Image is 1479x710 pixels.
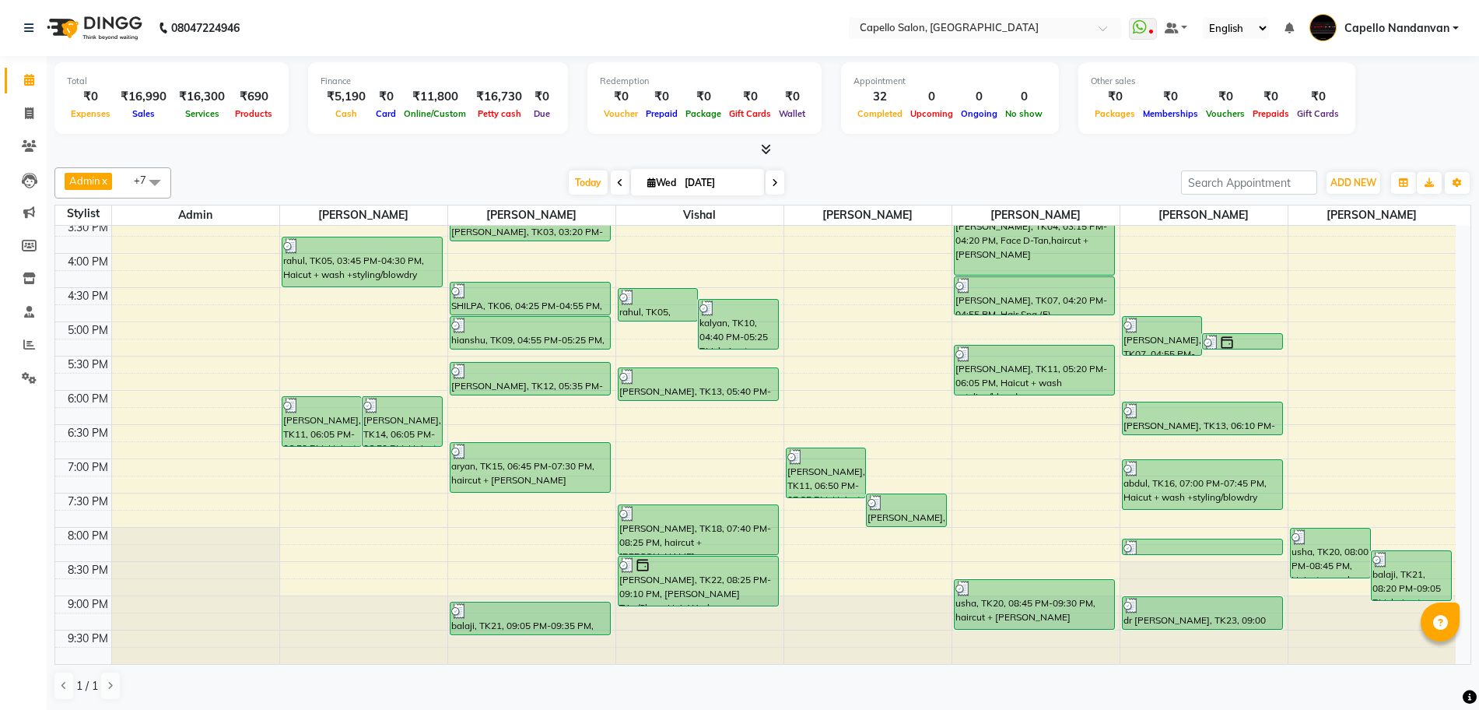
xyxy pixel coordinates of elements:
[1181,170,1317,195] input: Search Appointment
[1139,108,1202,119] span: Memberships
[1123,402,1283,434] div: [PERSON_NAME], TK13, 06:10 PM-06:40 PM, HAIRCUT (F)
[231,88,276,106] div: ₹690
[957,108,1001,119] span: Ongoing
[173,88,231,106] div: ₹16,300
[619,505,779,554] div: [PERSON_NAME], TK18, 07:40 PM-08:25 PM, haircut + [PERSON_NAME]
[65,459,111,476] div: 7:00 PM
[643,177,680,188] span: Wed
[569,170,608,195] span: Today
[1293,108,1343,119] span: Gift Cards
[65,254,111,270] div: 4:00 PM
[1001,108,1046,119] span: No show
[450,317,611,349] div: hianshu, TK09, 04:55 PM-05:25 PM, HAIRCUT (F)
[682,88,725,106] div: ₹0
[955,203,1115,275] div: [PERSON_NAME], TK04, 03:15 PM-04:20 PM, Face D-Tan,haircut + [PERSON_NAME]
[955,346,1115,395] div: [PERSON_NAME], TK11, 05:20 PM-06:05 PM, Haicut + wash +styling/blowdry
[65,357,111,373] div: 5:30 PM
[100,174,107,187] a: x
[1372,551,1451,600] div: balaji, TK21, 08:20 PM-09:05 PM, haircut + [PERSON_NAME]
[448,206,615,225] span: [PERSON_NAME]
[853,108,906,119] span: Completed
[906,108,957,119] span: Upcoming
[128,108,159,119] span: Sales
[331,108,361,119] span: Cash
[363,397,442,446] div: [PERSON_NAME], TK14, 06:05 PM-06:50 PM, Haicut + wash +styling/blowdry
[280,206,447,225] span: [PERSON_NAME]
[528,88,556,106] div: ₹0
[1091,75,1343,88] div: Other sales
[40,6,146,50] img: logo
[65,528,111,544] div: 8:00 PM
[530,108,554,119] span: Due
[450,363,611,395] div: [PERSON_NAME], TK12, 05:35 PM-06:05 PM, haircut (M)
[1123,460,1283,509] div: abdul, TK16, 07:00 PM-07:45 PM, Haicut + wash +styling/blowdry
[400,88,470,106] div: ₹11,800
[955,277,1115,315] div: [PERSON_NAME], TK07, 04:20 PM-04:55 PM, Hair Spa (F)
[1327,172,1380,194] button: ADD NEW
[321,88,372,106] div: ₹5,190
[853,88,906,106] div: 32
[1123,597,1283,629] div: dr [PERSON_NAME], TK23, 09:00 PM-09:30 PM, Keratin Spa
[1139,88,1202,106] div: ₹0
[600,108,642,119] span: Voucher
[957,88,1001,106] div: 0
[952,206,1120,225] span: [PERSON_NAME]
[1293,88,1343,106] div: ₹0
[321,75,556,88] div: Finance
[67,88,114,106] div: ₹0
[134,174,158,186] span: +7
[67,75,276,88] div: Total
[1249,88,1293,106] div: ₹0
[1291,529,1370,578] div: usha, TK20, 08:00 PM-08:45 PM, Haicut + wash +styling/blowdry
[65,322,111,339] div: 5:00 PM
[65,562,111,578] div: 8:30 PM
[55,206,111,222] div: Stylist
[450,603,611,634] div: balaji, TK21, 09:05 PM-09:35 PM, haircut (M)
[67,108,114,119] span: Expenses
[69,174,100,187] span: Admin
[600,75,809,88] div: Redemption
[955,580,1115,629] div: usha, TK20, 08:45 PM-09:30 PM, haircut + [PERSON_NAME]
[171,6,240,50] b: 08047224946
[680,171,758,195] input: 2025-09-03
[1330,177,1376,188] span: ADD NEW
[65,391,111,407] div: 6:00 PM
[65,494,111,510] div: 7:30 PM
[114,88,173,106] div: ₹16,990
[470,88,528,106] div: ₹16,730
[1202,108,1249,119] span: Vouchers
[1344,20,1449,37] span: Capello Nandanvan
[616,206,783,225] span: vishal
[65,596,111,613] div: 9:00 PM
[784,206,952,225] span: [PERSON_NAME]
[450,443,611,492] div: aryan, TK15, 06:45 PM-07:30 PM, haircut + [PERSON_NAME]
[231,108,276,119] span: Products
[400,108,470,119] span: Online/Custom
[1123,317,1202,355] div: [PERSON_NAME], TK07, 04:55 PM-05:30 PM, Hair Spa (F)
[372,88,400,106] div: ₹0
[65,220,111,236] div: 3:30 PM
[775,88,809,106] div: ₹0
[181,108,223,119] span: Services
[450,283,611,315] div: SHILPA, TK06, 04:25 PM-04:55 PM, Keratin Spa
[112,206,279,225] span: Admin
[682,108,725,119] span: Package
[1288,206,1456,225] span: [PERSON_NAME]
[65,288,111,304] div: 4:30 PM
[1091,108,1139,119] span: Packages
[642,88,682,106] div: ₹0
[619,368,779,400] div: [PERSON_NAME], TK13, 05:40 PM-06:10 PM, [PERSON_NAME] Trim/Shave
[372,108,400,119] span: Card
[906,88,957,106] div: 0
[1249,108,1293,119] span: Prepaids
[619,289,698,321] div: rahul, TK05, 04:30 PM-05:00 PM, [PERSON_NAME] Trim/Shave
[282,397,362,446] div: [PERSON_NAME], TK11, 06:05 PM-06:50 PM, Haicut + wash +styling/blowdry
[1091,88,1139,106] div: ₹0
[699,300,778,349] div: kalyan, TK10, 04:40 PM-05:25 PM, haircut + [PERSON_NAME]
[1001,88,1046,106] div: 0
[76,678,98,694] span: 1 / 1
[725,108,775,119] span: Gift Cards
[1309,14,1337,41] img: Capello Nandanvan
[775,108,809,119] span: Wallet
[65,425,111,441] div: 6:30 PM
